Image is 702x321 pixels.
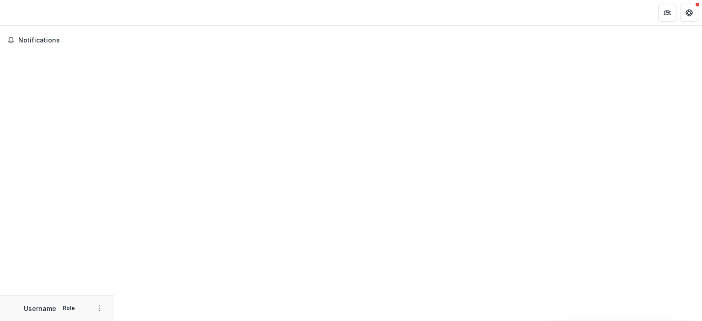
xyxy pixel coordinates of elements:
button: More [94,303,105,314]
span: Notifications [18,37,106,44]
p: Username [24,304,56,313]
button: Partners [658,4,676,22]
p: Role [60,304,78,312]
button: Notifications [4,33,110,47]
button: Get Help [680,4,698,22]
